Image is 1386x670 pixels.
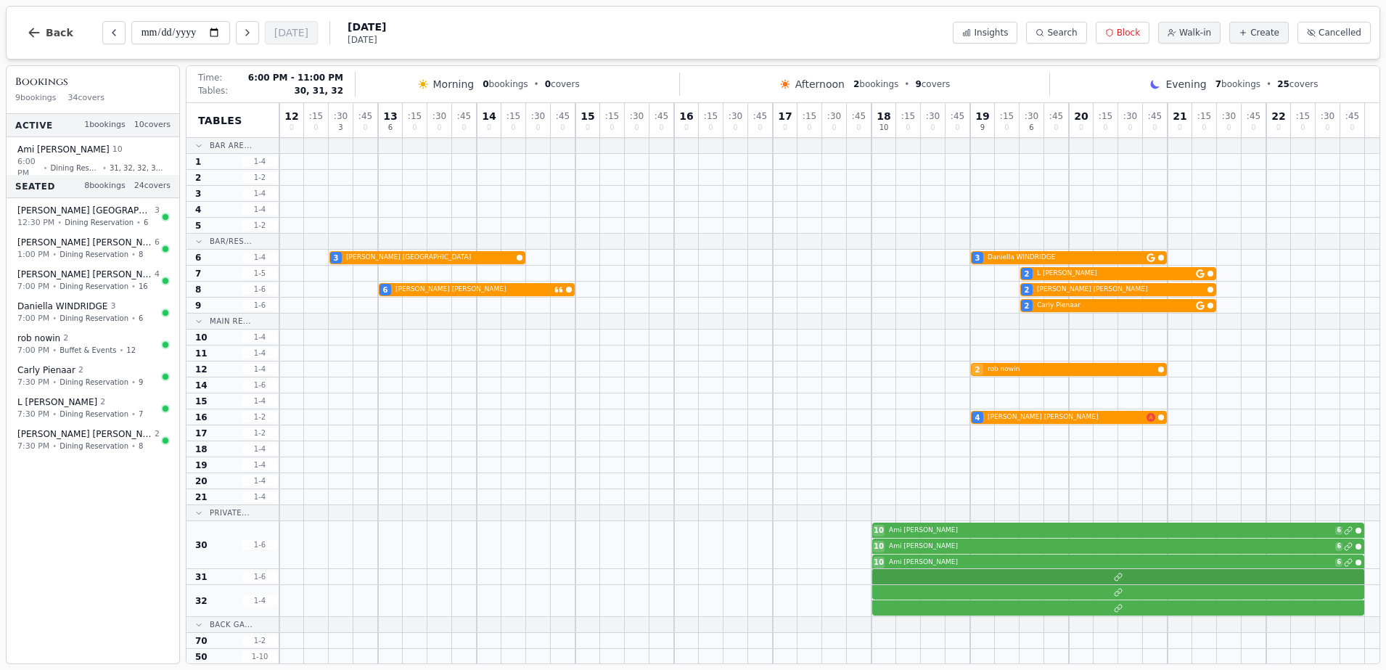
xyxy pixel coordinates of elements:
[17,312,49,324] span: 7:00 PM
[581,111,594,121] span: 15
[951,112,964,120] span: : 45
[363,124,367,131] span: 0
[1148,112,1162,120] span: : 45
[832,124,836,131] span: 0
[102,162,107,173] span: •
[1099,112,1112,120] span: : 15
[17,408,49,420] span: 7:30 PM
[758,124,762,131] span: 0
[1276,124,1281,131] span: 0
[17,205,152,216] span: [PERSON_NAME] [GEOGRAPHIC_DATA]
[139,377,143,388] span: 9
[136,217,141,228] span: •
[1345,112,1359,120] span: : 45
[901,112,915,120] span: : 15
[708,124,713,131] span: 0
[195,252,201,263] span: 6
[210,316,251,327] span: Main Re...
[1147,413,1155,422] svg: Allergens: Nuts
[988,253,1144,263] span: Daniella WINDRIDGE
[889,526,1332,536] span: Ami [PERSON_NAME]
[1047,27,1077,38] span: Search
[1037,269,1193,279] span: L [PERSON_NAME]
[556,112,570,120] span: : 45
[1037,301,1193,311] span: Carly Pienaar
[242,428,277,438] span: 1 - 2
[210,619,253,630] span: Back Ga...
[412,124,417,131] span: 0
[9,327,176,361] button: rob nowin27:00 PM•Buffet & Events•12
[139,313,143,324] span: 6
[155,428,160,441] span: 2
[290,124,294,131] span: 0
[874,557,884,568] span: 10
[242,284,277,295] span: 1 - 6
[17,396,97,408] span: L [PERSON_NAME]
[346,253,514,263] span: [PERSON_NAME] [GEOGRAPHIC_DATA]
[195,220,201,232] span: 5
[17,301,107,312] span: Daniella WINDRIDGE
[242,220,277,231] span: 1 - 2
[195,595,208,607] span: 32
[1026,22,1086,44] button: Search
[853,79,859,89] span: 2
[358,112,372,120] span: : 45
[60,409,128,420] span: Dining Reservation
[119,345,123,356] span: •
[242,348,277,359] span: 1 - 4
[195,364,208,375] span: 12
[534,78,539,90] span: •
[679,111,693,121] span: 16
[195,459,208,471] span: 19
[9,139,176,185] button: Ami [PERSON_NAME]106:00 PM•Dining Reservation•31, 32, 32, 30, 30, 30
[334,112,348,120] span: : 30
[1222,112,1236,120] span: : 30
[1152,124,1157,131] span: 0
[110,162,165,173] span: 31, 32, 32, 30, 30, 30
[1335,542,1342,551] span: 6
[1229,22,1289,44] button: Create
[1325,124,1329,131] span: 0
[729,112,742,120] span: : 30
[50,162,99,173] span: Dining Reservation
[139,249,143,260] span: 8
[242,651,277,662] span: 1 - 10
[78,364,83,377] span: 2
[198,85,228,97] span: Tables:
[110,301,115,313] span: 3
[1165,77,1206,91] span: Evening
[15,75,171,89] h3: Bookings
[242,635,277,646] span: 1 - 2
[60,249,128,260] span: Dining Reservation
[482,111,496,121] span: 14
[655,112,668,120] span: : 45
[1049,112,1063,120] span: : 45
[1335,558,1342,567] span: 6
[242,268,277,279] span: 1 - 5
[195,539,208,551] span: 30
[139,281,148,292] span: 16
[17,155,41,179] span: 6:00 PM
[1277,79,1289,89] span: 25
[52,377,57,388] span: •
[348,34,386,46] span: [DATE]
[15,92,57,105] span: 9 bookings
[131,377,136,388] span: •
[195,412,208,423] span: 16
[560,124,565,131] span: 0
[1128,124,1132,131] span: 0
[17,332,60,344] span: rob nowin
[65,217,134,228] span: Dining Reservation
[60,441,128,452] span: Dining Reservation
[659,124,663,131] span: 0
[1296,112,1310,120] span: : 15
[195,156,201,168] span: 1
[1158,22,1221,44] button: Walk-in
[242,188,277,199] span: 1 - 4
[511,124,515,131] span: 0
[134,180,171,192] span: 24 covers
[874,541,884,552] span: 10
[1179,27,1211,38] span: Walk-in
[17,376,49,388] span: 7:30 PM
[198,72,222,83] span: Time:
